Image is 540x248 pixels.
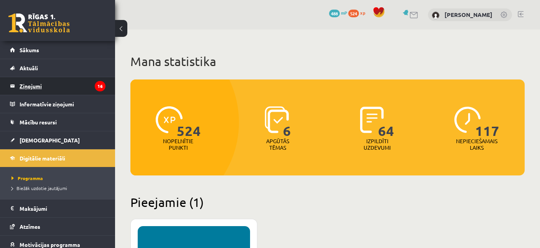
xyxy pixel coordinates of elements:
[378,106,394,138] span: 64
[454,106,481,133] img: icon-clock-7be60019b62300814b6bd22b8e044499b485619524d84068768e800edab66f18.svg
[20,77,105,95] legend: Ziņojumi
[362,138,392,151] p: Izpildīti uzdevumi
[12,175,107,182] a: Programma
[20,241,80,248] span: Motivācijas programma
[20,119,57,126] span: Mācību resursi
[20,223,40,230] span: Atzīmes
[329,10,340,17] span: 488
[263,138,293,151] p: Apgūtās tēmas
[348,10,369,16] a: 524 xp
[20,95,105,113] legend: Informatīvie ziņojumi
[341,10,347,16] span: mP
[10,77,105,95] a: Ziņojumi16
[10,200,105,217] a: Maksājumi
[10,113,105,131] a: Mācību resursi
[445,11,492,18] a: [PERSON_NAME]
[360,10,365,16] span: xp
[432,12,440,19] img: Haralds Romanovskis
[177,106,201,138] span: 524
[10,149,105,167] a: Digitālie materiāli
[20,137,80,144] span: [DEMOGRAPHIC_DATA]
[360,106,384,133] img: icon-completed-tasks-ad58ae20a441b2904462921112bc710f1caf180af7a3daa7317a5a94f2d26646.svg
[12,175,43,181] span: Programma
[348,10,359,17] span: 524
[20,64,38,71] span: Aktuāli
[156,106,183,133] img: icon-xp-0682a9bc20223a9ccc6f5883a126b849a74cddfe5390d2b41b4391c66f2066e7.svg
[20,155,65,162] span: Digitālie materiāli
[10,131,105,149] a: [DEMOGRAPHIC_DATA]
[130,54,525,69] h1: Mana statistika
[20,200,105,217] legend: Maksājumi
[130,195,525,210] h2: Pieejamie (1)
[475,106,499,138] span: 117
[8,13,70,33] a: Rīgas 1. Tālmācības vidusskola
[20,46,39,53] span: Sākums
[10,218,105,235] a: Atzīmes
[12,185,107,192] a: Biežāk uzdotie jautājumi
[95,81,105,91] i: 16
[265,106,289,133] img: icon-learned-topics-4a711ccc23c960034f471b6e78daf4a3bad4a20eaf4de84257b87e66633f6470.svg
[10,59,105,77] a: Aktuāli
[329,10,347,16] a: 488 mP
[12,185,67,191] span: Biežāk uzdotie jautājumi
[283,106,291,138] span: 6
[10,95,105,113] a: Informatīvie ziņojumi
[163,138,193,151] p: Nopelnītie punkti
[456,138,497,151] p: Nepieciešamais laiks
[10,41,105,59] a: Sākums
